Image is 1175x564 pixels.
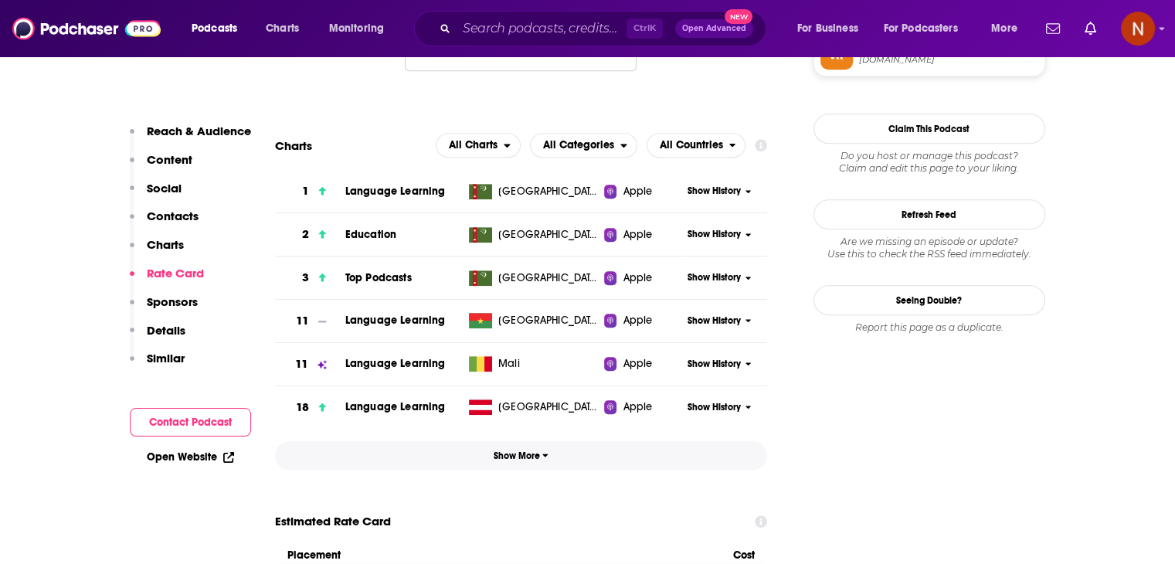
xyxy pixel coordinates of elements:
[682,228,756,241] button: Show History
[130,209,199,237] button: Contacts
[457,16,627,41] input: Search podcasts, credits, & more...
[275,386,345,429] a: 18
[275,300,345,342] a: 11
[147,351,185,365] p: Similar
[682,25,746,32] span: Open Advanced
[688,271,741,284] span: Show History
[436,133,521,158] button: open menu
[688,358,741,371] span: Show History
[147,124,251,138] p: Reach & Audience
[682,401,756,414] button: Show History
[675,19,753,38] button: Open AdvancedNew
[813,285,1045,315] a: Seeing Double?
[813,321,1045,334] div: Report this page as a duplicate.
[275,507,391,536] span: Estimated Rate Card
[682,271,756,284] button: Show History
[498,399,599,415] span: Austria
[813,236,1045,260] div: Are we missing an episode or update? Use this to check the RSS feed immediately.
[1121,12,1155,46] img: User Profile
[682,185,756,198] button: Show History
[604,184,682,199] a: Apple
[345,185,446,198] a: Language Learning
[463,313,604,328] a: [GEOGRAPHIC_DATA]
[12,14,161,43] a: Podchaser - Follow, Share and Rate Podcasts
[329,18,384,39] span: Monitoring
[498,227,599,243] span: Turkmenistan
[623,184,652,199] span: Apple
[130,266,204,294] button: Rate Card
[980,16,1037,41] button: open menu
[623,356,652,372] span: Apple
[859,54,1038,66] span: feeds.simplecast.com
[682,314,756,328] button: Show History
[275,343,345,386] a: 11
[345,400,446,413] a: Language Learning
[275,257,345,299] a: 3
[797,18,858,39] span: For Business
[147,181,182,195] p: Social
[345,314,446,327] a: Language Learning
[786,16,878,41] button: open menu
[813,199,1045,229] button: Refresh Feed
[733,549,755,562] span: Cost
[147,209,199,223] p: Contacts
[530,133,637,158] h2: Categories
[296,399,309,416] h3: 18
[623,399,652,415] span: Apple
[1078,15,1102,42] a: Show notifications dropdown
[604,313,682,328] a: Apple
[436,133,521,158] h2: Platforms
[256,16,308,41] a: Charts
[688,185,741,198] span: Show History
[345,357,446,370] a: Language Learning
[530,133,637,158] button: open menu
[287,549,721,562] span: Placement
[181,16,257,41] button: open menu
[1040,15,1066,42] a: Show notifications dropdown
[1121,12,1155,46] button: Show profile menu
[463,399,604,415] a: [GEOGRAPHIC_DATA]
[147,152,192,167] p: Content
[813,114,1045,144] button: Claim This Podcast
[498,356,520,372] span: Mali
[463,184,604,199] a: [GEOGRAPHIC_DATA]
[1121,12,1155,46] span: Logged in as AdelNBM
[623,313,652,328] span: Apple
[130,124,251,152] button: Reach & Audience
[275,138,312,153] h2: Charts
[498,313,599,328] span: Burkina Faso
[604,399,682,415] a: Apple
[660,140,723,151] span: All Countries
[498,184,599,199] span: Turkmenistan
[275,213,345,256] a: 2
[463,356,604,372] a: Mali
[275,170,345,212] a: 1
[130,152,192,181] button: Content
[604,270,682,286] a: Apple
[147,237,184,252] p: Charts
[449,140,498,151] span: All Charts
[688,314,741,328] span: Show History
[192,18,237,39] span: Podcasts
[991,18,1017,39] span: More
[130,351,185,379] button: Similar
[604,356,682,372] a: Apple
[813,150,1045,162] span: Do you host or manage this podcast?
[725,9,752,24] span: New
[688,401,741,414] span: Show History
[302,182,309,200] h3: 1
[604,227,682,243] a: Apple
[318,16,404,41] button: open menu
[296,312,309,330] h3: 11
[498,270,599,286] span: Turkmenistan
[463,270,604,286] a: [GEOGRAPHIC_DATA]
[345,271,412,284] a: Top Podcasts
[130,323,185,352] button: Details
[147,294,198,309] p: Sponsors
[884,18,958,39] span: For Podcasters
